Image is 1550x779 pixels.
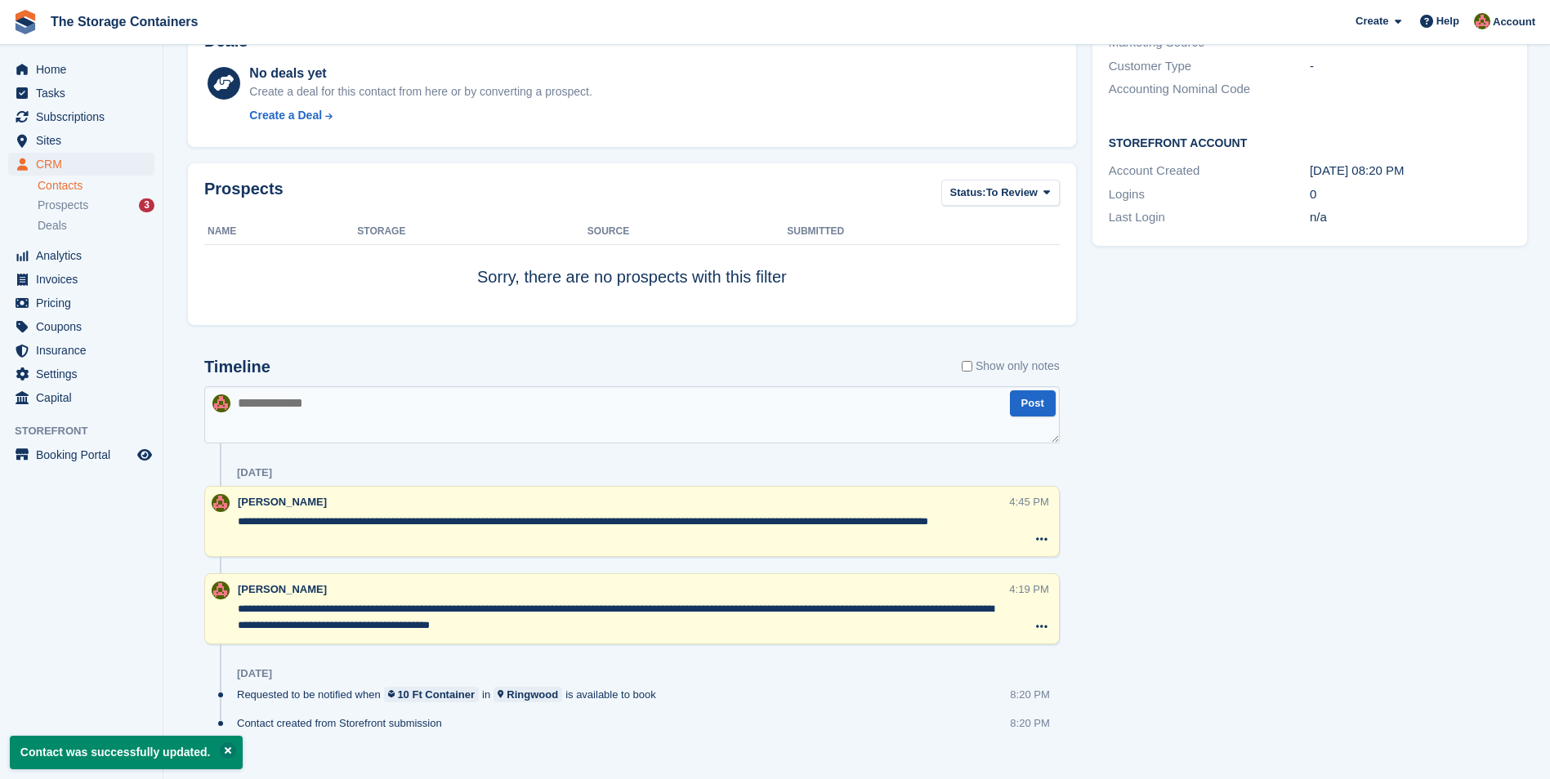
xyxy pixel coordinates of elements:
span: Coupons [36,315,134,338]
span: Tasks [36,82,134,105]
div: 3 [139,198,154,212]
div: Create a deal for this contact from here or by converting a prospect. [249,83,592,100]
th: Source [587,219,787,245]
a: menu [8,82,154,105]
h2: Timeline [204,358,270,376]
div: [DATE] [237,466,272,479]
a: The Storage Containers [44,8,204,35]
span: Account [1493,14,1535,30]
img: Kirsty Simpson [212,494,230,512]
a: Prospects 3 [38,197,154,214]
div: Account Created [1109,162,1310,180]
span: Storefront [15,423,163,439]
div: Requested to be notified when in is available to book [237,687,664,702]
img: Kirsty Simpson [212,581,230,599]
a: 10 Ft Container [384,687,479,702]
th: Storage [357,219,587,245]
div: 8:20 PM [1010,715,1049,731]
span: Capital [36,386,134,409]
div: n/a [1310,208,1511,227]
img: stora-icon-8386f47178a22dfd0bd8f6a31ec36ba5ce8667c1dd55bd0f319d3a0aa187defe.svg [13,10,38,34]
a: menu [8,129,154,152]
a: menu [8,386,154,409]
div: No deals yet [249,64,592,83]
input: Show only notes [962,358,972,375]
div: 0 [1310,185,1511,204]
span: [PERSON_NAME] [238,583,327,595]
div: 4:19 PM [1009,581,1048,597]
div: 10 Ft Container [397,687,475,702]
span: Create [1356,13,1388,29]
span: Deals [38,218,67,234]
button: Post [1010,390,1056,417]
a: menu [8,153,154,176]
span: Booking Portal [36,443,134,466]
span: Sites [36,129,134,152]
span: Prospects [38,198,88,213]
a: Contacts [38,178,154,194]
span: Settings [36,363,134,385]
div: 8:20 PM [1010,687,1049,702]
a: menu [8,315,154,338]
div: Create a Deal [249,107,322,124]
h2: Prospects [204,180,284,210]
span: Home [36,58,134,81]
span: Analytics [36,244,134,267]
a: menu [8,339,154,362]
span: Subscriptions [36,105,134,128]
a: menu [8,105,154,128]
span: To Review [986,185,1038,201]
div: - [1310,57,1511,76]
span: Invoices [36,268,134,291]
span: [PERSON_NAME] [238,496,327,508]
a: menu [8,363,154,385]
th: Submitted [787,219,1059,245]
span: Insurance [36,339,134,362]
a: Preview store [135,445,154,465]
label: Show only notes [962,358,1060,375]
span: Status: [950,185,986,201]
div: [DATE] [237,667,272,680]
div: Customer Type [1109,57,1310,76]
div: Accounting Nominal Code [1109,80,1310,99]
a: menu [8,244,154,267]
div: Last Login [1109,208,1310,227]
p: Contact was successfully updated. [10,736,243,769]
a: menu [8,292,154,314]
a: Deals [38,217,154,234]
h2: Storefront Account [1109,134,1511,150]
span: Help [1436,13,1459,29]
div: Ringwood [507,687,558,702]
div: [DATE] 08:20 PM [1310,162,1511,180]
a: menu [8,58,154,81]
span: CRM [36,153,134,176]
span: Sorry, there are no prospects with this filter [477,268,787,286]
img: Kirsty Simpson [1474,13,1490,29]
div: Contact created from Storefront submission [237,715,450,731]
span: Pricing [36,292,134,314]
a: menu [8,443,154,466]
button: Status: To Review [941,180,1060,207]
a: Create a Deal [249,107,592,124]
div: 4:45 PM [1009,494,1048,510]
th: Name [204,219,357,245]
a: menu [8,268,154,291]
a: Ringwood [494,687,562,702]
img: Kirsty Simpson [212,394,230,412]
div: Logins [1109,185,1310,204]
